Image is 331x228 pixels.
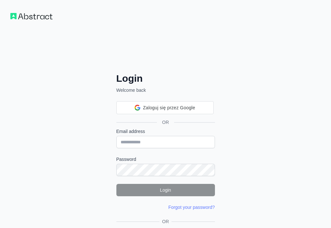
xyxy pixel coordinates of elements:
[168,205,215,210] a: Forgot your password?
[160,218,171,225] span: OR
[143,104,195,111] span: Zaloguj się przez Google
[10,13,53,19] img: Workflow
[116,156,215,162] label: Password
[116,87,215,93] p: Welcome back
[116,184,215,196] button: Login
[116,101,214,114] div: Zaloguj się przez Google
[157,119,174,126] span: OR
[116,128,215,135] label: Email address
[116,73,215,84] h2: Login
